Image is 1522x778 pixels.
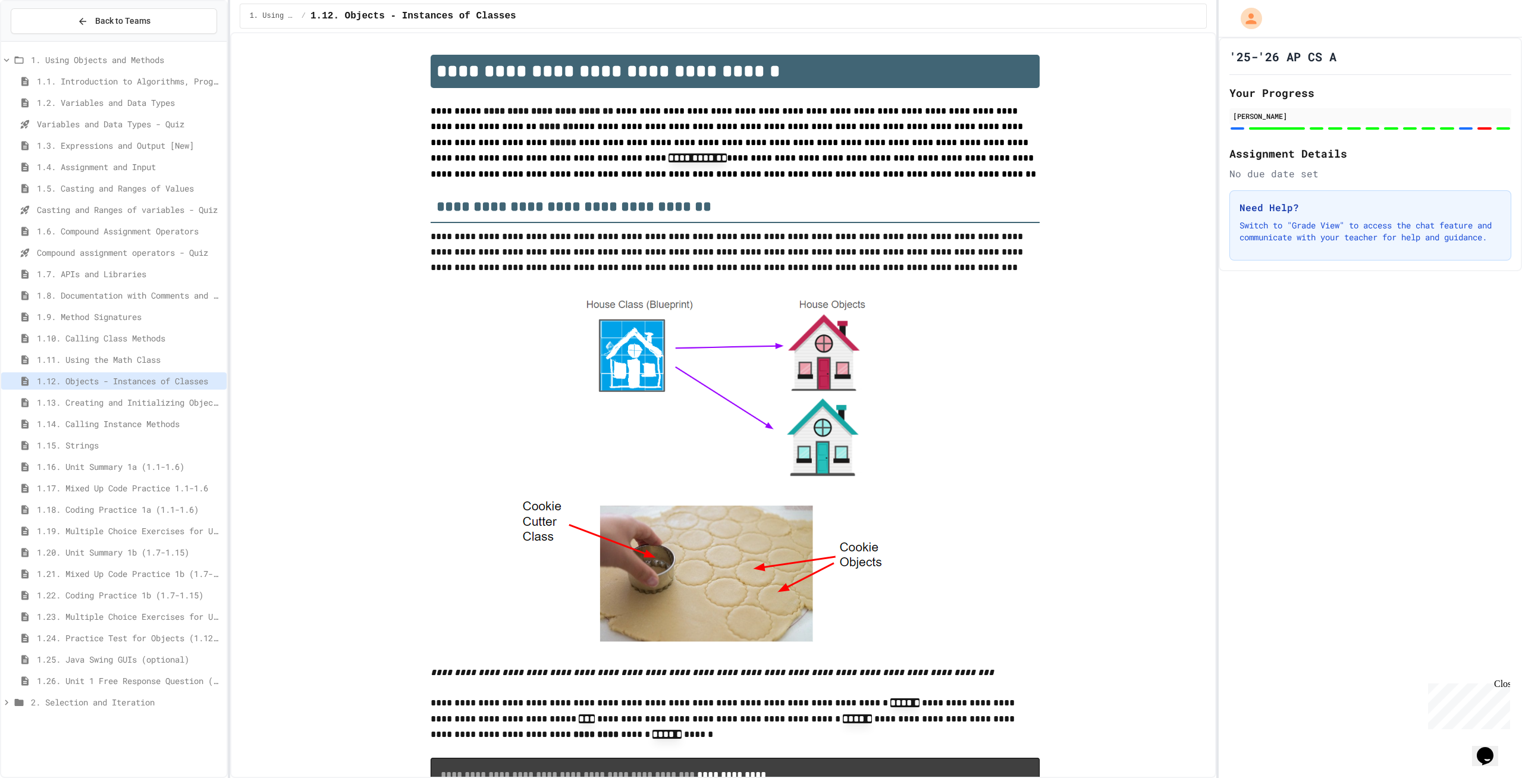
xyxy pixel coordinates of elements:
span: 1.1. Introduction to Algorithms, Programming, and Compilers [37,75,222,87]
span: Compound assignment operators - Quiz [37,246,222,259]
iframe: chat widget [1472,730,1510,766]
span: 1.18. Coding Practice 1a (1.1-1.6) [37,503,222,516]
span: 1.19. Multiple Choice Exercises for Unit 1a (1.1-1.6) [37,525,222,537]
span: 1.20. Unit Summary 1b (1.7-1.15) [37,546,222,559]
button: Back to Teams [11,8,217,34]
span: 1.10. Calling Class Methods [37,332,222,344]
span: 1.13. Creating and Initializing Objects: Constructors [37,396,222,409]
span: 1. Using Objects and Methods [250,11,297,21]
span: 1.12. Objects - Instances of Classes [37,375,222,387]
div: No due date set [1229,167,1511,181]
span: 1.21. Mixed Up Code Practice 1b (1.7-1.15) [37,567,222,580]
span: 1.15. Strings [37,439,222,451]
span: 1.6. Compound Assignment Operators [37,225,222,237]
span: 1.16. Unit Summary 1a (1.1-1.6) [37,460,222,473]
span: 1.23. Multiple Choice Exercises for Unit 1b (1.9-1.15) [37,610,222,623]
span: 1.24. Practice Test for Objects (1.12-1.14) [37,632,222,644]
span: 1.17. Mixed Up Code Practice 1.1-1.6 [37,482,222,494]
span: 1.8. Documentation with Comments and Preconditions [37,289,222,302]
span: 1.26. Unit 1 Free Response Question (FRQ) Practice [37,675,222,687]
span: Variables and Data Types - Quiz [37,118,222,130]
h1: '25-'26 AP CS A [1229,48,1336,65]
span: 1.12. Objects - Instances of Classes [310,9,516,23]
span: 1.2. Variables and Data Types [37,96,222,109]
h3: Need Help? [1239,200,1501,215]
div: Chat with us now!Close [5,5,82,76]
span: 1.11. Using the Math Class [37,353,222,366]
span: / [302,11,306,21]
span: 1. Using Objects and Methods [31,54,222,66]
h2: Assignment Details [1229,145,1511,162]
h2: Your Progress [1229,84,1511,101]
span: 1.25. Java Swing GUIs (optional) [37,653,222,666]
p: Switch to "Grade View" to access the chat feature and communicate with your teacher for help and ... [1239,219,1501,243]
span: 1.4. Assignment and Input [37,161,222,173]
span: Back to Teams [95,15,150,27]
div: [PERSON_NAME] [1233,111,1508,121]
span: 1.14. Calling Instance Methods [37,418,222,430]
span: Casting and Ranges of variables - Quiz [37,203,222,216]
span: 1.7. APIs and Libraries [37,268,222,280]
div: My Account [1228,5,1265,32]
span: 2. Selection and Iteration [31,696,222,708]
span: 1.9. Method Signatures [37,310,222,323]
span: 1.22. Coding Practice 1b (1.7-1.15) [37,589,222,601]
span: 1.3. Expressions and Output [New] [37,139,222,152]
iframe: chat widget [1423,679,1510,729]
span: 1.5. Casting and Ranges of Values [37,182,222,194]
